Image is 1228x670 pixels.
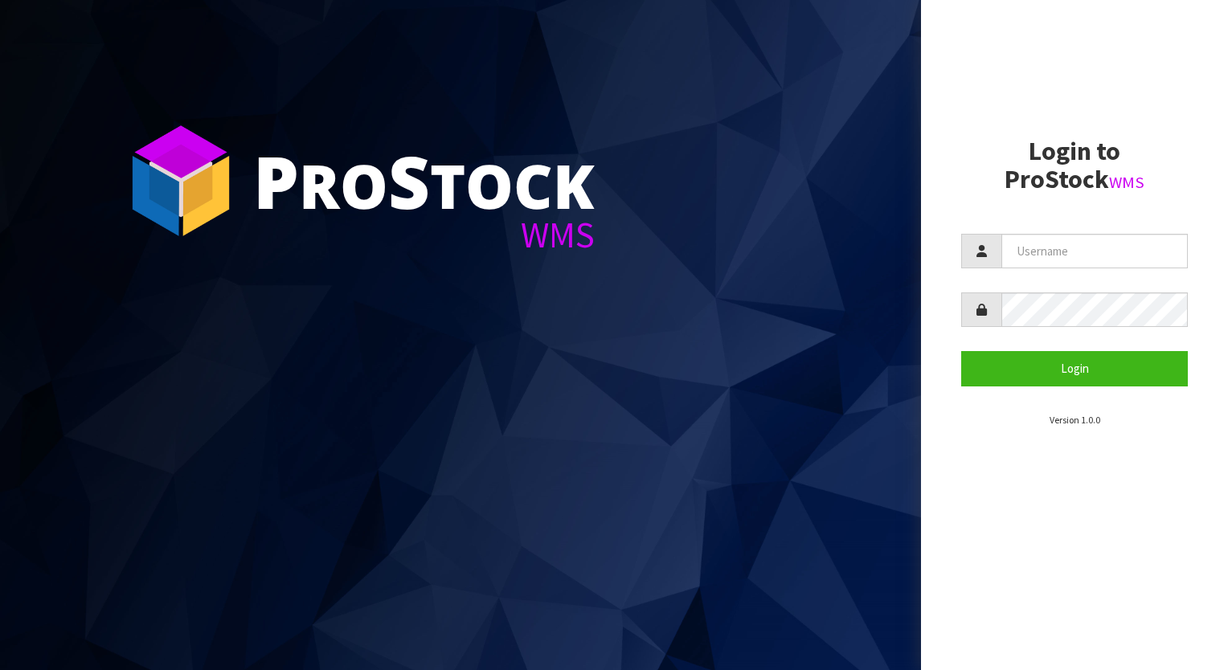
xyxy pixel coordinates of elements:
[1001,234,1188,268] input: Username
[961,351,1188,386] button: Login
[253,217,595,253] div: WMS
[253,132,299,230] span: P
[121,121,241,241] img: ProStock Cube
[961,137,1188,194] h2: Login to ProStock
[388,132,430,230] span: S
[1109,172,1144,193] small: WMS
[253,145,595,217] div: ro tock
[1050,414,1100,426] small: Version 1.0.0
